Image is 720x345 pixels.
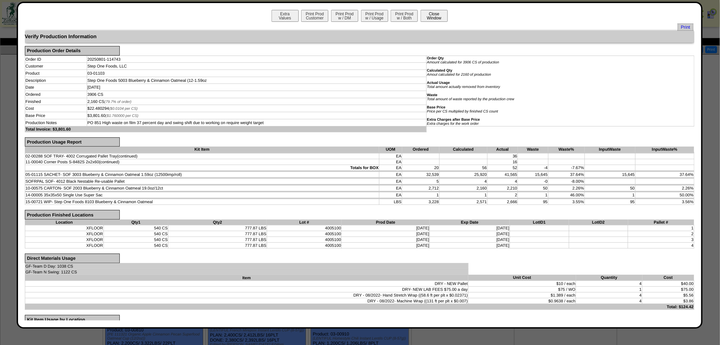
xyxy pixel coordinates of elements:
td: [DATE] [342,237,430,242]
td: Ordered [25,91,87,98]
td: 4005100 [267,242,341,248]
td: Base Price [25,112,87,119]
td: 10-00575 CARTON- SOF 2003 Blueberry & Cinnamon Oatmeal 19.0oz/12ct [25,185,379,191]
td: 777.87 LBS [168,231,267,237]
td: 46.00% [548,192,585,198]
td: 50 [585,185,635,191]
div: Direct Materials Usage [25,254,120,263]
td: 15,645 [518,172,548,178]
td: SOFRPAL SOF- 4012 Black Nestable Re-usable Pallet [25,179,379,184]
b: Extra Charges after Base Price [427,118,480,122]
td: DRY - NEW Pallet [25,281,468,286]
td: 37.64% [548,172,585,178]
div: Kit Item Usage by Location [25,315,120,325]
th: Cost [642,275,694,281]
i: Total amount actually removed from inventory [427,85,500,89]
td: 95 [585,199,635,205]
td: -8.00% [548,179,585,184]
td: EA [379,165,402,171]
span: ($1.760000 per CS) [105,114,138,118]
td: -0 [518,179,548,184]
td: Totals for BOX [25,165,379,171]
div: Verify Production Information [25,31,694,43]
th: Location [25,220,103,225]
td: 777.87 LBS [168,225,267,231]
th: Ordered [402,147,440,152]
td: 5 [402,179,440,184]
td: 1 [439,192,487,198]
td: 2,210 [487,185,518,191]
td: 25,920 [439,172,487,178]
td: 4 [487,179,518,184]
td: 02-00288 SOF TRAY- 4002 Corrugated Pallet Tray [25,153,379,159]
button: ExtraValues [272,10,299,22]
td: 2,712 [402,185,440,191]
td: 540 CS [103,231,168,237]
i: Amout calculated for 2160 of production [427,73,491,77]
td: 4 [439,179,487,184]
td: 1 [518,192,548,198]
td: 56 [439,165,487,171]
i: Total amount of waste reported by the production crew [427,97,514,101]
td: Step One Foods, LLC [87,63,426,70]
td: -4 [518,165,548,171]
th: InputWaste% [635,147,694,152]
span: (continued) [99,160,119,164]
td: GF-Team N Swing: 1122 CS [25,269,468,275]
td: 50 [518,185,548,191]
td: [DATE] [430,225,510,231]
td: 1 [628,225,694,231]
td: Finished [25,98,87,105]
td: 2,666 [487,199,518,205]
td: LBS [379,199,402,205]
td: Description [25,77,87,84]
span: (continued) [117,154,137,159]
td: 4 [628,242,694,248]
td: $1.389 / each [468,292,576,298]
div: Production Usage Report [25,137,120,147]
td: 14-00005 35x35x50 Single Use Super Sac [25,192,379,198]
th: Waste [518,147,548,152]
td: 4005100 [267,237,341,242]
td: XFLOOR [25,225,103,231]
td: 540 CS [103,225,168,231]
td: $75.00 [642,286,694,292]
td: 3.55% [548,199,585,205]
span: (79.7% of order) [104,100,131,104]
td: XFLOOR [25,242,103,248]
td: 2 [487,192,518,198]
td: 41,565 [487,172,518,178]
td: $22.480294 [87,105,426,112]
th: Waste% [548,147,585,152]
th: Kit Item [25,147,379,152]
td: 95 [518,199,548,205]
b: Actual Usage [427,81,450,85]
td: GF-Team D Day: 1038 CS [25,263,468,269]
button: Print Prodw / Usage [361,10,388,22]
td: -7.67% [548,165,585,171]
a: Print [678,24,693,31]
td: Product [25,70,87,77]
th: Calculated [439,147,487,152]
td: EA [379,179,402,184]
th: UOM [379,147,402,152]
td: 16 [487,159,518,165]
span: ($0.0104 per CS) [109,107,137,111]
td: $10 / each [468,281,576,286]
i: Amount calculated for 3906 CS of production [427,60,499,64]
td: Step One Foods 5003 Blueberry & Cinnamon Oatmeal (12-1.59oz [87,77,426,84]
td: $5.56 [642,292,694,298]
td: 2 [628,231,694,237]
td: Cost [25,105,87,112]
td: 3 [628,237,694,242]
th: Item [25,275,468,281]
td: 777.87 LBS [168,237,267,242]
b: Order Qty [427,56,444,60]
td: 777.87 LBS [168,242,267,248]
th: Actual [487,147,518,152]
td: 4 [576,292,642,298]
th: Qty2 [168,220,267,225]
td: 36 [487,153,518,159]
td: 15-00721 WIP- Step One Foods 8103 Blueberry & Cinnamon Oatmeal [25,199,379,205]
